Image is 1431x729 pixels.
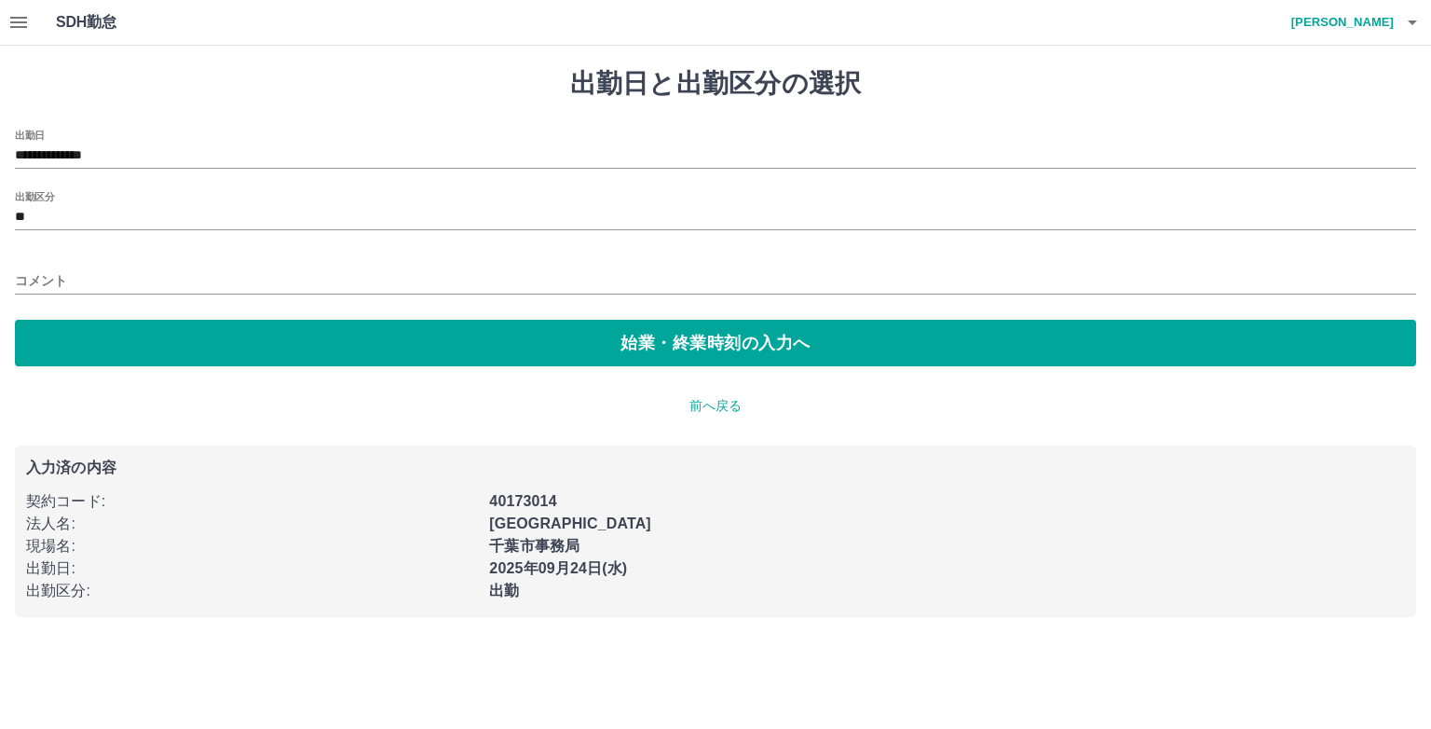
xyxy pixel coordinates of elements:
[26,557,478,580] p: 出勤日 :
[489,583,519,598] b: 出勤
[26,580,478,602] p: 出勤区分 :
[15,128,45,142] label: 出勤日
[15,320,1416,366] button: 始業・終業時刻の入力へ
[489,493,556,509] b: 40173014
[26,490,478,513] p: 契約コード :
[489,516,651,531] b: [GEOGRAPHIC_DATA]
[15,396,1416,416] p: 前へ戻る
[489,560,627,576] b: 2025年09月24日(水)
[26,535,478,557] p: 現場名 :
[26,513,478,535] p: 法人名 :
[489,538,579,554] b: 千葉市事務局
[26,461,1405,475] p: 入力済の内容
[15,189,54,203] label: 出勤区分
[15,68,1416,100] h1: 出勤日と出勤区分の選択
